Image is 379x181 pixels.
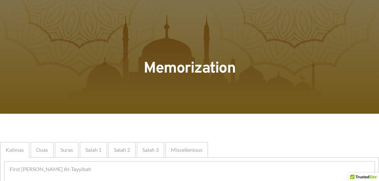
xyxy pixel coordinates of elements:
[6,146,24,154] span: Kalimas
[142,146,159,154] span: Salah 3
[171,146,202,154] span: Miscellenious
[36,146,48,154] span: Duas
[60,146,73,154] span: Suras
[144,59,235,79] span: Memorization
[10,165,91,173] span: First [PERSON_NAME] At-Tayyibah
[85,146,102,154] span: Salah 1
[114,146,130,154] span: Salah 2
